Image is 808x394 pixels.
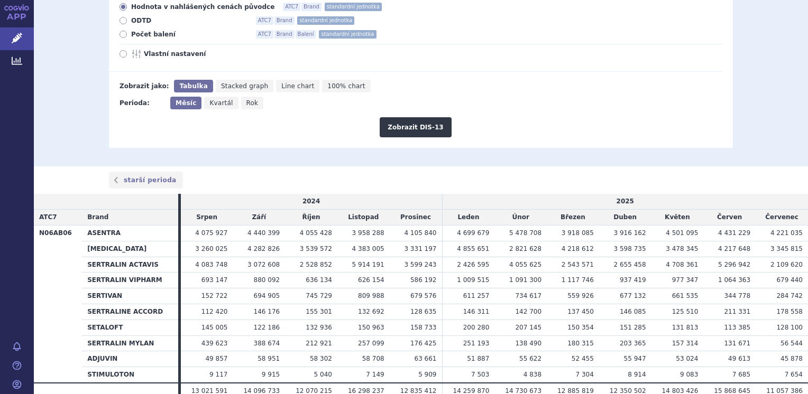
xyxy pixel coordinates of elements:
[442,194,808,209] td: 2025
[358,340,384,347] span: 257 099
[131,3,274,11] span: Hodnota v nahlášených cenách původce
[463,292,490,299] span: 611 257
[463,324,490,331] span: 200 280
[327,82,365,90] span: 100% chart
[567,324,594,331] span: 150 354
[274,16,295,25] span: Brand
[562,276,594,284] span: 1 117 746
[509,276,541,284] span: 1 091 300
[718,245,750,252] span: 4 217 648
[567,308,594,315] span: 137 450
[274,30,295,39] span: Brand
[785,371,803,378] span: 7 654
[310,355,332,362] span: 58 302
[325,3,382,11] span: standardní jednotka
[613,245,646,252] span: 3 598 735
[680,371,698,378] span: 9 083
[195,229,227,237] span: 4 075 927
[358,324,384,331] span: 150 963
[247,229,280,237] span: 4 440 399
[613,261,646,268] span: 2 655 458
[362,355,384,362] span: 58 708
[201,308,228,315] span: 112 420
[390,210,442,226] td: Prosinec
[82,335,178,351] th: SERTRALIN MYLAN
[254,292,280,299] span: 694 905
[718,276,750,284] span: 1 064 363
[366,371,384,378] span: 7 149
[258,355,280,362] span: 58 951
[515,308,541,315] span: 142 700
[724,324,750,331] span: 113 385
[547,210,599,226] td: Březen
[410,308,437,315] span: 128 635
[509,245,541,252] span: 2 821 628
[562,245,594,252] span: 4 218 612
[358,276,384,284] span: 626 154
[306,276,332,284] span: 636 134
[131,16,247,25] span: ODTD
[301,3,322,11] span: Brand
[672,308,699,315] span: 125 510
[776,308,803,315] span: 178 558
[770,261,803,268] span: 2 109 620
[306,292,332,299] span: 745 729
[82,367,178,383] th: STIMULOTON
[404,229,436,237] span: 4 105 840
[82,273,178,288] th: SERTRALIN VIPHARM
[410,276,437,284] span: 586 192
[724,308,750,315] span: 211 331
[718,261,750,268] span: 5 296 942
[672,292,699,299] span: 661 535
[221,82,268,90] span: Stacked graph
[457,276,489,284] span: 1 009 515
[515,292,541,299] span: 734 617
[281,82,314,90] span: Line chart
[247,245,280,252] span: 4 282 826
[572,355,594,362] span: 52 455
[467,355,489,362] span: 51 887
[201,292,228,299] span: 152 722
[509,261,541,268] span: 4 055 625
[672,324,699,331] span: 131 813
[781,355,803,362] span: 45 878
[776,276,803,284] span: 679 440
[703,210,756,226] td: Červen
[620,276,646,284] span: 937 419
[181,210,233,226] td: Srpen
[254,308,280,315] span: 146 176
[109,172,183,189] a: starší perioda
[358,308,384,315] span: 132 692
[254,324,280,331] span: 122 186
[306,308,332,315] span: 155 301
[34,225,82,382] th: N06AB06
[457,245,489,252] span: 4 855 651
[666,245,698,252] span: 3 478 345
[672,340,699,347] span: 157 314
[82,225,178,241] th: ASENTRA
[120,97,165,109] div: Perioda:
[624,355,646,362] span: 55 947
[358,292,384,299] span: 809 988
[418,371,436,378] span: 5 909
[509,229,541,237] span: 5 478 708
[457,261,489,268] span: 2 426 595
[82,304,178,320] th: SERTRALINE ACCORD
[651,210,704,226] td: Květen
[352,229,384,237] span: 3 958 288
[209,371,227,378] span: 9 117
[82,257,178,273] th: SERTRALIN ACTAVIS
[410,324,437,331] span: 158 733
[306,324,332,331] span: 132 936
[463,308,490,315] span: 146 311
[300,261,332,268] span: 2 528 852
[666,229,698,237] span: 4 501 095
[246,99,259,107] span: Rok
[82,288,178,304] th: SERTIVAN
[195,245,227,252] span: 3 260 025
[179,82,207,90] span: Tabulka
[82,241,178,257] th: [MEDICAL_DATA]
[262,371,280,378] span: 9 915
[319,30,376,39] span: standardní jednotka
[519,355,541,362] span: 55 622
